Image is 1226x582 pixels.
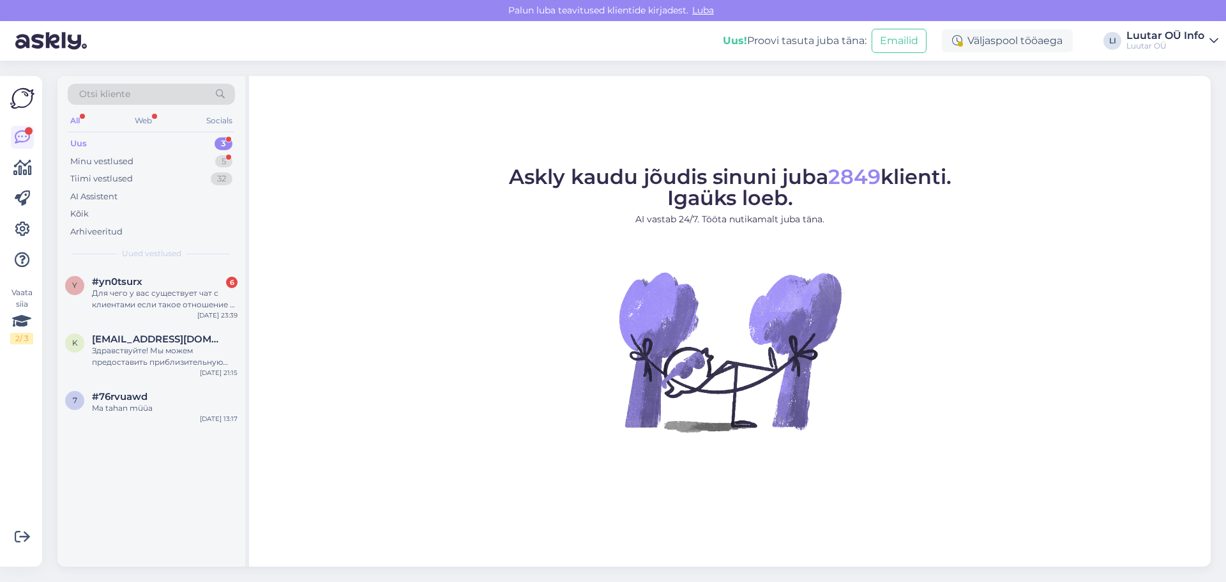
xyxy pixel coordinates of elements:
div: Socials [204,112,235,129]
div: 2 / 3 [10,333,33,344]
div: 6 [226,277,238,288]
span: Luba [688,4,718,16]
span: K [72,338,78,348]
div: LI [1103,32,1121,50]
div: [DATE] 13:17 [200,414,238,424]
img: No Chat active [615,236,845,466]
b: Uus! [723,34,747,47]
div: [DATE] 21:15 [200,368,238,378]
div: Для чего у вас существует чат с клиентами если такое отношение к клиентам? Как вообще такое возмо... [92,287,238,310]
div: Luutar OÜ Info [1126,31,1204,41]
div: 5 [215,155,232,168]
span: #76rvuawd [92,391,148,402]
div: Tiimi vestlused [70,172,133,185]
div: Väljaspool tööaega [942,29,1073,52]
div: Luutar OÜ [1126,41,1204,51]
a: Luutar OÜ InfoLuutar OÜ [1126,31,1218,51]
div: Proovi tasuta juba täna: [723,33,867,49]
div: 3 [215,137,232,150]
div: All [68,112,82,129]
div: Minu vestlused [70,155,133,168]
button: Emailid [872,29,927,53]
div: Web [132,112,155,129]
div: Ma tahan müüa [92,402,238,414]
span: 2849 [828,164,881,189]
div: Vaata siia [10,287,33,344]
div: Kõik [70,208,89,220]
span: Kotšnev@list.ru [92,333,225,345]
div: 32 [211,172,232,185]
div: [DATE] 23:39 [197,310,238,320]
span: #yn0tsurx [92,276,142,287]
img: Askly Logo [10,86,34,111]
span: y [72,280,77,290]
span: Uued vestlused [122,248,181,259]
span: 7 [73,395,77,405]
div: Uus [70,137,87,150]
div: Здравствуйте! Мы можем предоставить приблизительную оценку стоимости вашего iPhone 17. Для более ... [92,345,238,368]
div: Arhiveeritud [70,226,123,238]
div: AI Assistent [70,190,117,203]
span: Askly kaudu jõudis sinuni juba klienti. Igaüks loeb. [509,164,951,210]
span: Otsi kliente [79,88,130,101]
p: AI vastab 24/7. Tööta nutikamalt juba täna. [509,213,951,226]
